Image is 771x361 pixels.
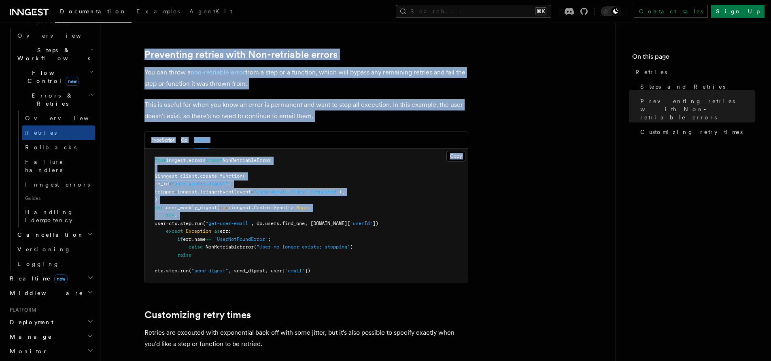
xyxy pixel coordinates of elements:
[6,286,95,300] button: Middleware
[194,132,209,149] button: Python
[14,111,95,227] div: Errors & Retries
[228,228,231,234] span: :
[177,189,200,195] span: inngest.
[14,43,95,66] button: Steps & Workflows
[220,228,228,234] span: err
[17,32,101,39] span: Overview
[166,221,169,226] span: =
[25,181,90,188] span: Inngest errors
[155,189,174,195] span: trigger
[14,46,90,62] span: Steps & Workflows
[637,94,755,125] a: Preventing retries with Non-retriable errors
[22,111,95,125] a: Overview
[14,28,95,43] a: Overview
[214,236,268,242] span: "UserNotFoundError"
[305,268,310,274] span: ])
[17,246,71,253] span: Versioning
[25,209,74,223] span: Handling idempotency
[55,2,132,23] a: Documentation
[396,5,551,18] button: Search...⌘K
[25,159,64,173] span: Failure handlers
[288,205,293,210] span: ->
[163,268,166,274] span: .
[177,252,191,258] span: raise
[54,274,68,283] span: new
[14,66,95,88] button: Flow Controlnew
[136,8,180,15] span: Examples
[177,268,180,274] span: .
[217,205,220,210] span: (
[155,197,157,202] span: )
[214,228,220,234] span: as
[174,212,177,218] span: :
[6,318,53,326] span: Deployment
[66,77,79,86] span: new
[6,344,95,359] button: Monitor
[186,157,189,163] span: .
[373,221,378,226] span: ])
[234,189,251,195] span: (event
[155,157,166,163] span: from
[6,315,95,329] button: Deployment
[194,221,203,226] span: run
[166,212,174,218] span: try
[185,2,237,22] a: AgentKit
[166,268,177,274] span: step
[186,228,211,234] span: Exception
[166,205,217,210] span: user_weekly_digest
[242,173,245,179] span: (
[197,173,200,179] span: .
[169,181,172,187] span: =
[6,329,95,344] button: Manage
[640,128,743,136] span: Customizing retry times
[60,8,127,15] span: Documentation
[251,205,254,210] span: .
[189,268,191,274] span: (
[296,205,308,210] span: None
[25,144,76,151] span: Rollbacks
[6,28,95,271] div: Inngest Functions
[14,227,95,242] button: Cancellation
[350,221,373,226] span: "userId"
[14,69,89,85] span: Flow Control
[14,242,95,257] a: Versioning
[203,221,206,226] span: (
[22,155,95,177] a: Failure handlers
[632,52,755,65] h4: On this page
[144,67,468,89] p: You can throw a from a step or a function, which will bypass any remaining retries and fail the s...
[180,221,191,226] span: step
[206,221,251,226] span: "get-user-email"
[22,177,95,192] a: Inngest errors
[206,157,223,163] span: import
[446,151,465,161] button: Copy
[223,157,271,163] span: NonRetriableError
[535,7,546,15] kbd: ⌘K
[632,65,755,79] a: Retries
[132,2,185,22] a: Examples
[640,97,755,121] span: Preventing retries with Non-retriable errors
[14,88,95,111] button: Errors & Retries
[206,236,211,242] span: ==
[14,257,95,271] a: Logging
[635,68,667,76] span: Retries
[200,189,234,195] span: TriggerEvent
[6,333,52,341] span: Manage
[228,268,285,274] span: , send_digest, user[
[308,205,310,210] span: :
[601,6,620,16] button: Toggle dark mode
[177,221,180,226] span: .
[6,274,68,282] span: Realtime
[17,261,59,267] span: Logging
[231,205,251,210] span: inngest
[191,236,194,242] span: .
[228,181,231,187] span: ,
[25,115,108,121] span: Overview
[155,173,197,179] span: @inngest_client
[6,289,83,297] span: Middleware
[22,125,95,140] a: Retries
[191,268,228,274] span: "send-digest"
[181,132,187,149] button: Go
[194,236,206,242] span: name
[634,5,708,18] a: Contact sales
[191,221,194,226] span: .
